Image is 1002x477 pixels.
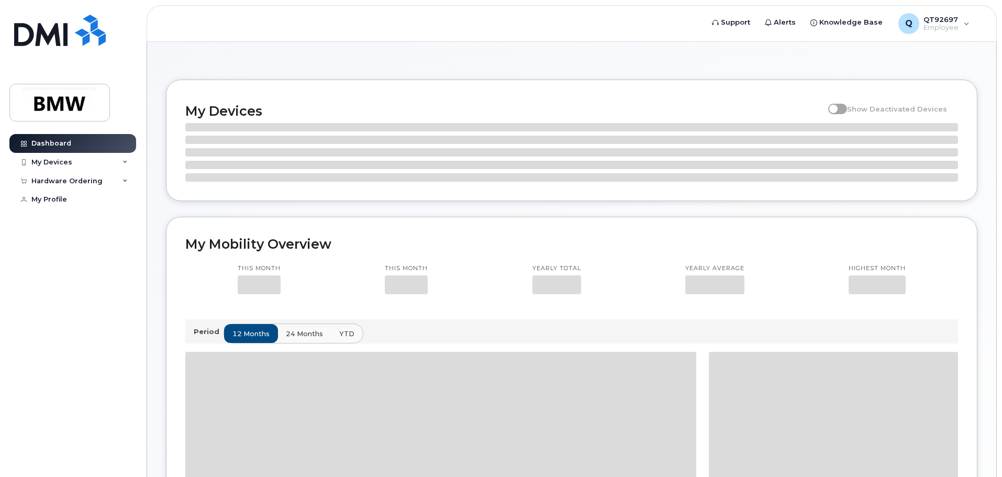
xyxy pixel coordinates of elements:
p: Yearly total [532,264,581,273]
input: Show Deactivated Devices [828,99,837,107]
p: Yearly average [685,264,744,273]
p: This month [385,264,428,273]
span: YTD [339,329,354,339]
h2: My Devices [185,103,823,119]
p: Highest month [849,264,906,273]
span: Show Deactivated Devices [847,105,947,113]
p: Period [194,327,224,337]
h2: My Mobility Overview [185,236,958,252]
p: This month [238,264,281,273]
span: 24 months [286,329,323,339]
